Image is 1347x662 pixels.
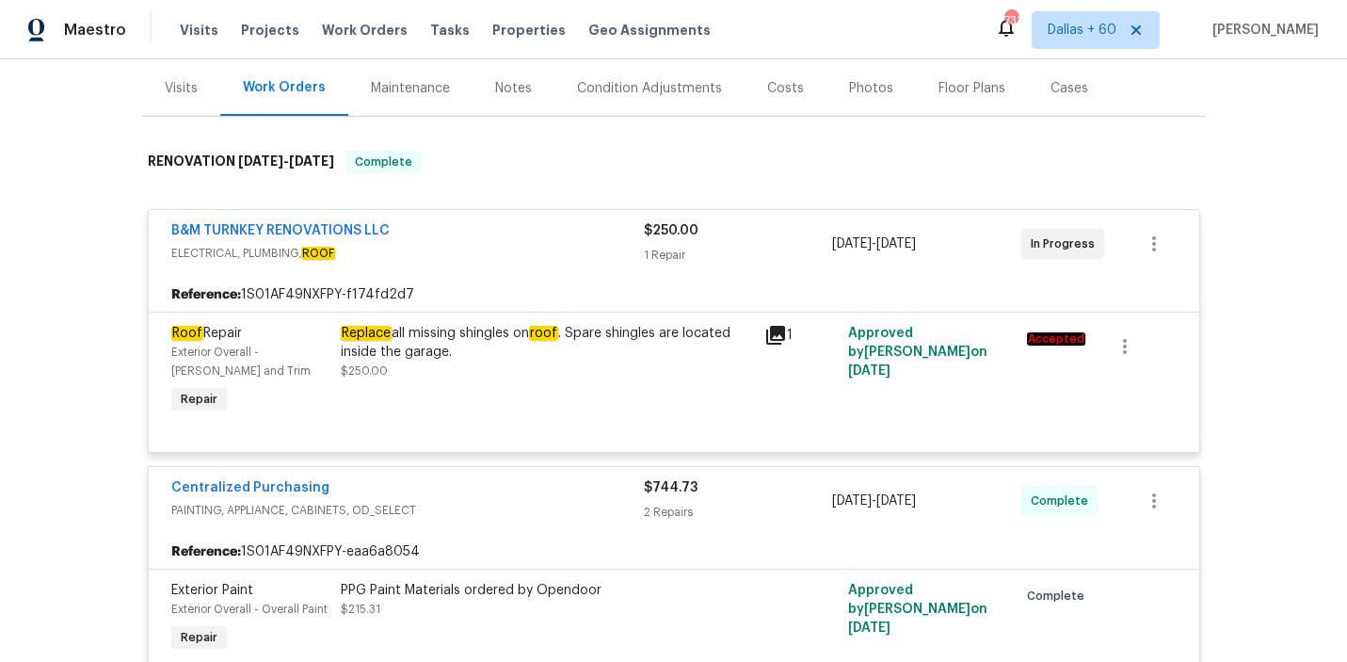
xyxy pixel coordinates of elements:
a: Centralized Purchasing [171,481,329,494]
div: Floor Plans [938,79,1005,98]
div: 1 [764,324,838,347]
span: [DATE] [848,364,890,378]
span: Complete [1027,587,1092,605]
div: all missing shingles on . Spare shingles are located inside the garage. [341,324,753,362]
a: B&M TURNKEY RENOVATIONS LLC [171,224,390,237]
div: Work Orders [243,78,326,97]
span: Maestro [64,21,126,40]
span: Approved by [PERSON_NAME] on [848,584,987,635]
div: 1 Repair [644,246,833,265]
span: [DATE] [289,154,334,168]
div: PPG Paint Materials ordered by Opendoor [341,581,753,600]
div: Cases [1050,79,1088,98]
b: Reference: [171,285,241,304]
span: [DATE] [832,237,872,250]
span: [DATE] [876,237,916,250]
span: [DATE] [832,494,872,508]
div: Condition Adjustments [577,79,722,98]
span: Visits [180,21,218,40]
em: Accepted [1027,332,1085,346]
div: 1S01AF49NXFPY-f174fd2d7 [149,278,1199,312]
div: Costs [767,79,804,98]
span: $250.00 [644,224,698,237]
span: Repair [171,326,242,341]
span: Complete [347,153,420,171]
span: - [832,234,916,253]
span: Dallas + 60 [1048,21,1116,40]
span: Exterior Overall - [PERSON_NAME] and Trim [171,347,311,377]
span: Exterior Paint [171,584,253,597]
em: ROOF [301,247,335,260]
em: Roof [171,326,203,341]
div: Visits [165,79,198,98]
span: [DATE] [848,622,890,635]
div: RENOVATION [DATE]-[DATE]Complete [142,132,1206,192]
span: Complete [1031,492,1096,510]
span: - [238,154,334,168]
span: $215.31 [341,604,380,615]
span: Repair [173,628,225,647]
div: 2 Repairs [644,503,833,522]
span: Tasks [430,24,470,37]
span: [PERSON_NAME] [1205,21,1319,40]
span: $250.00 [341,365,388,377]
span: Repair [173,390,225,409]
span: [DATE] [238,154,283,168]
span: In Progress [1031,234,1102,253]
span: PAINTING, APPLIANCE, CABINETS, OD_SELECT [171,501,644,520]
div: 731 [1004,11,1018,30]
span: Geo Assignments [588,21,711,40]
span: - [832,492,916,510]
em: Replace [341,326,392,341]
span: Work Orders [322,21,408,40]
div: 1S01AF49NXFPY-eaa6a8054 [149,535,1199,569]
div: Maintenance [371,79,450,98]
span: [DATE] [876,494,916,508]
div: Notes [495,79,532,98]
em: roof [529,326,558,341]
div: Photos [849,79,893,98]
span: Approved by [PERSON_NAME] on [848,327,987,378]
h6: RENOVATION [148,151,334,173]
span: Properties [492,21,566,40]
span: $744.73 [644,481,698,494]
b: Reference: [171,542,241,561]
span: Exterior Overall - Overall Paint [171,604,328,615]
span: ELECTRICAL, PLUMBING, [171,244,644,263]
span: Projects [241,21,299,40]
